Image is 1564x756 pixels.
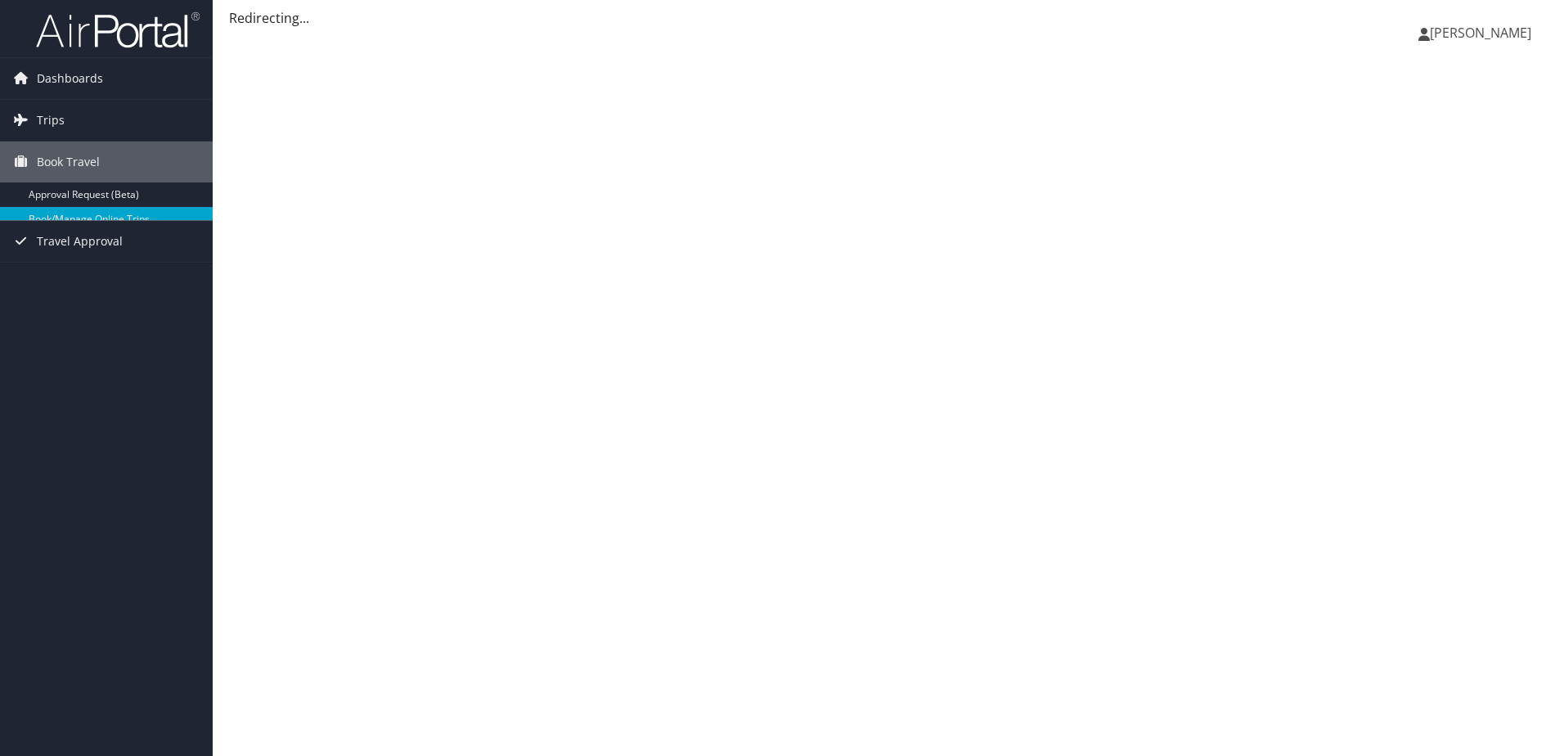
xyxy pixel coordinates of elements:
[36,11,200,49] img: airportal-logo.png
[37,221,123,262] span: Travel Approval
[37,142,100,182] span: Book Travel
[1430,24,1531,42] span: [PERSON_NAME]
[37,100,65,141] span: Trips
[229,8,1548,28] div: Redirecting...
[37,58,103,99] span: Dashboards
[1418,8,1548,57] a: [PERSON_NAME]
